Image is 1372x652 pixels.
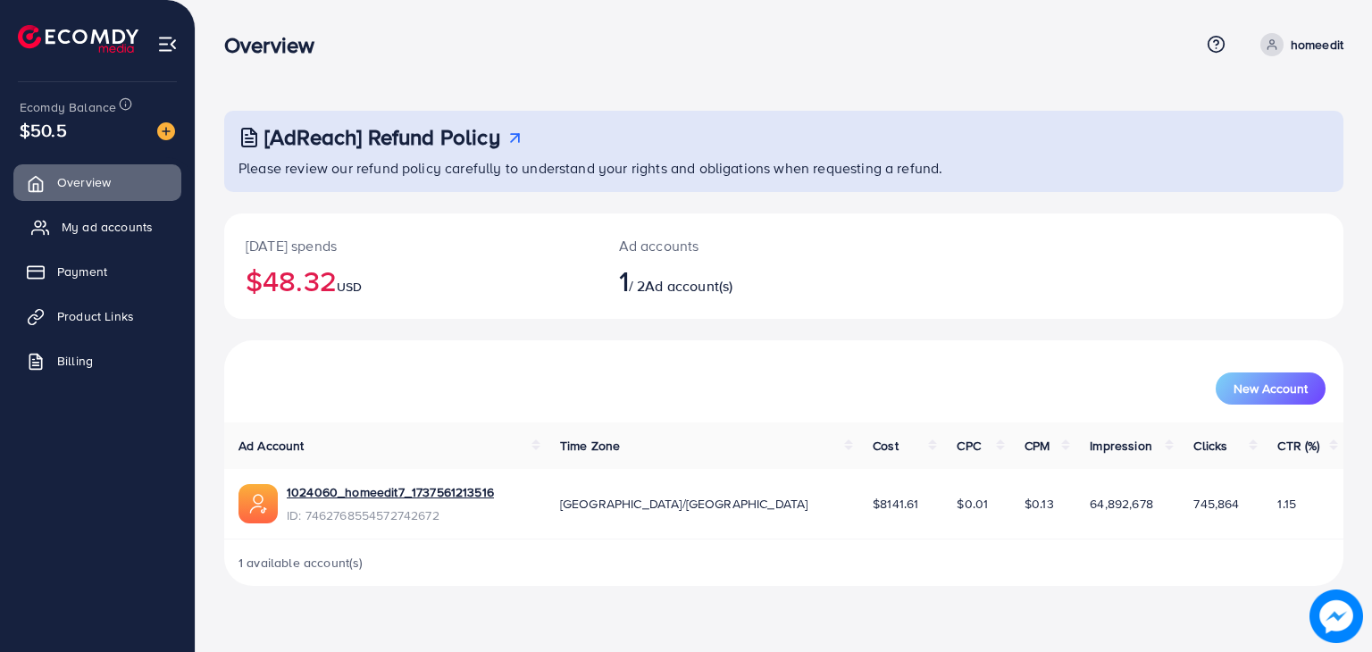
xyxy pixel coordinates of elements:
[957,495,988,513] span: $0.01
[1234,382,1308,395] span: New Account
[13,343,181,379] a: Billing
[157,34,178,54] img: menu
[157,122,175,140] img: image
[560,437,620,455] span: Time Zone
[560,495,808,513] span: [GEOGRAPHIC_DATA]/[GEOGRAPHIC_DATA]
[238,437,305,455] span: Ad Account
[238,157,1333,179] p: Please review our refund policy carefully to understand your rights and obligations when requesti...
[246,235,576,256] p: [DATE] spends
[1090,437,1152,455] span: Impression
[287,483,494,501] a: 1024060_homeedit7_1737561213516
[957,437,980,455] span: CPC
[13,164,181,200] a: Overview
[62,218,153,236] span: My ad accounts
[619,260,629,301] span: 1
[57,307,134,325] span: Product Links
[619,235,856,256] p: Ad accounts
[13,254,181,289] a: Payment
[1216,372,1326,405] button: New Account
[18,25,138,53] img: logo
[1090,495,1153,513] span: 64,892,678
[1277,495,1296,513] span: 1.15
[1291,34,1343,55] p: homeedit
[1277,437,1319,455] span: CTR (%)
[238,484,278,523] img: ic-ads-acc.e4c84228.svg
[287,506,494,524] span: ID: 7462768554572742672
[13,209,181,245] a: My ad accounts
[20,98,116,116] span: Ecomdy Balance
[246,263,576,297] h2: $48.32
[57,263,107,280] span: Payment
[619,263,856,297] h2: / 2
[224,32,329,58] h3: Overview
[1253,33,1343,56] a: homeedit
[57,352,93,370] span: Billing
[1025,495,1054,513] span: $0.13
[1193,495,1239,513] span: 745,864
[1193,437,1227,455] span: Clicks
[13,298,181,334] a: Product Links
[57,173,111,191] span: Overview
[645,276,732,296] span: Ad account(s)
[1309,589,1363,643] img: image
[1025,437,1050,455] span: CPM
[20,117,67,143] span: $50.5
[337,278,362,296] span: USD
[264,124,500,150] h3: [AdReach] Refund Policy
[873,495,918,513] span: $8141.61
[238,554,364,572] span: 1 available account(s)
[873,437,899,455] span: Cost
